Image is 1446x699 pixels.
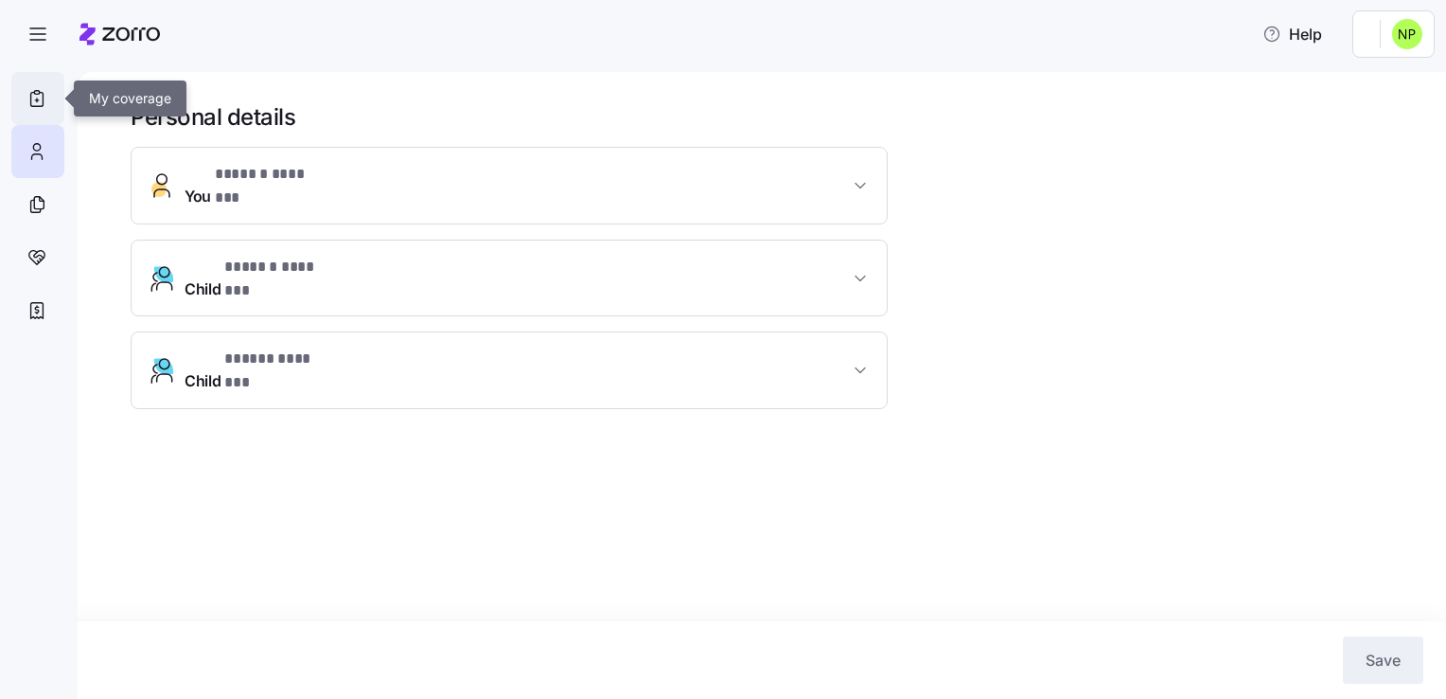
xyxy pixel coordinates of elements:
[1392,19,1422,49] img: bdb022bc85ba0f7ffb8365259633c259
[185,256,340,301] span: Child
[1366,649,1401,672] span: Save
[131,102,1420,132] h1: Personal details
[185,163,324,208] span: You
[1327,23,1365,45] img: Employer logo
[1209,15,1299,53] button: Help
[1343,636,1423,684] button: Save
[185,348,333,393] span: Child
[1225,23,1284,45] span: Help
